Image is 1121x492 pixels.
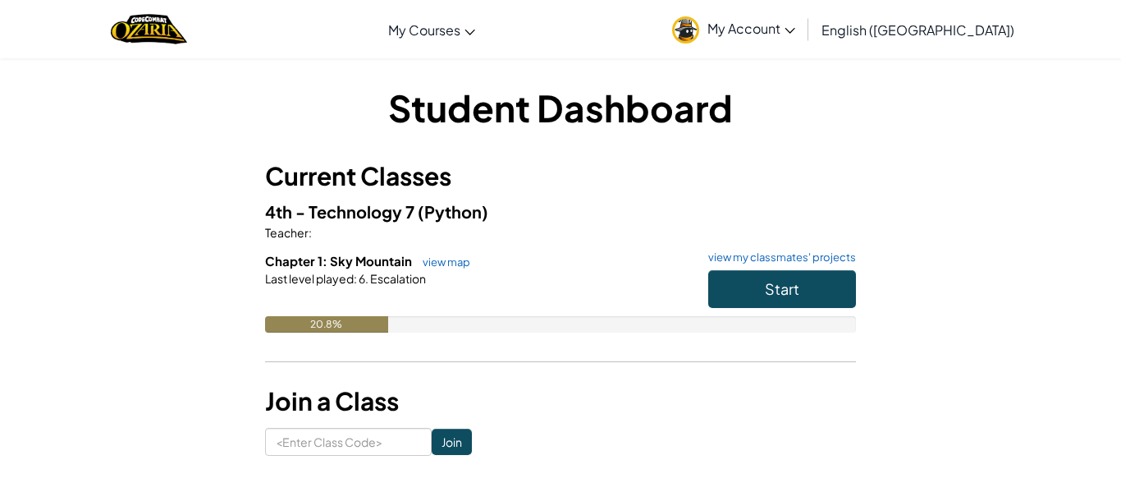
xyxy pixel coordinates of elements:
input: Join [432,429,472,455]
span: (Python) [418,201,488,222]
span: Escalation [368,271,426,286]
button: Start [708,270,856,308]
a: view my classmates' projects [700,252,856,263]
span: Start [765,279,799,298]
h1: Student Dashboard [265,82,856,133]
span: Teacher [265,225,309,240]
img: Home [111,12,187,46]
span: English ([GEOGRAPHIC_DATA]) [821,21,1014,39]
a: Ozaria by CodeCombat logo [111,12,187,46]
span: Chapter 1: Sky Mountain [265,253,414,269]
span: : [354,271,357,286]
img: avatar [672,16,699,44]
span: : [309,225,312,240]
h3: Join a Class [265,383,856,420]
a: English ([GEOGRAPHIC_DATA]) [813,7,1023,52]
h3: Current Classes [265,158,856,195]
span: 6. [357,271,368,286]
a: My Account [664,3,803,55]
a: view map [414,255,470,269]
a: My Courses [380,7,483,52]
span: 4th - Technology 7 [265,201,418,222]
input: <Enter Class Code> [265,428,432,456]
div: 20.8% [265,316,388,333]
span: My Courses [388,21,460,39]
span: Last level played [265,271,354,286]
span: My Account [707,20,795,37]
